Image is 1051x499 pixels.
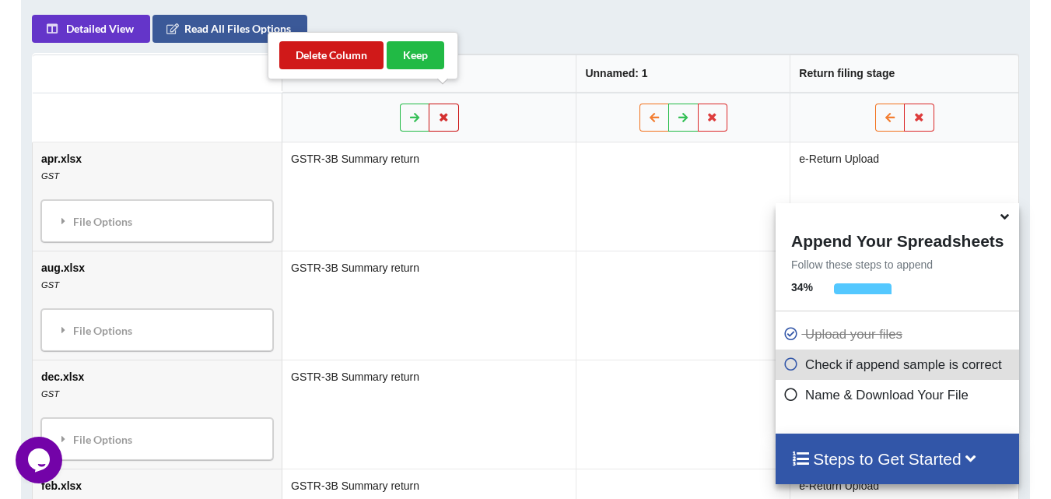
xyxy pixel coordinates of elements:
[41,171,59,181] i: GST
[33,251,282,360] td: aug.xlsx
[790,142,1018,251] td: e-Return Upload
[282,251,576,360] td: GSTR-3B Summary return
[41,280,59,290] i: GST
[279,41,384,69] button: Delete Column
[576,54,790,93] th: Unnamed: 1
[783,325,1015,344] p: Upload your files
[33,360,282,469] td: dec.xlsx
[282,142,576,251] td: GSTR-3B Summary return
[46,423,268,455] div: File Options
[41,389,59,399] i: GST
[387,41,444,69] button: Keep
[46,205,268,237] div: File Options
[32,15,150,43] button: Detailed View
[152,15,307,43] button: Read All Files Options
[16,437,65,483] iframe: chat widget
[776,257,1019,272] p: Follow these steps to append
[791,281,813,293] b: 34 %
[783,355,1015,374] p: Check if append sample is correct
[791,449,1004,469] h4: Steps to Get Started
[33,142,282,251] td: apr.xlsx
[783,385,1015,405] p: Name & Download Your File
[790,54,1018,93] th: Return filing stage
[776,227,1019,251] h4: Append Your Spreadsheets
[282,360,576,469] td: GSTR-3B Summary return
[46,314,268,346] div: File Options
